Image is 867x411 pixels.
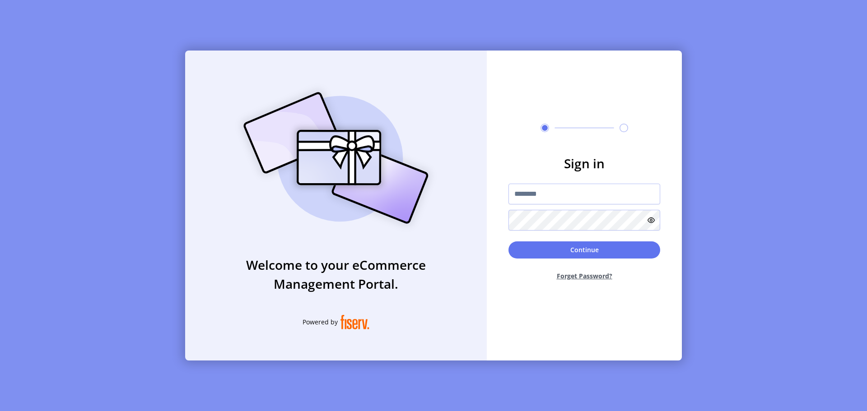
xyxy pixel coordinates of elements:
[303,317,338,327] span: Powered by
[508,241,660,259] button: Continue
[185,255,487,293] h3: Welcome to your eCommerce Management Portal.
[230,82,442,234] img: card_Illustration.svg
[508,264,660,288] button: Forget Password?
[508,154,660,173] h3: Sign in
